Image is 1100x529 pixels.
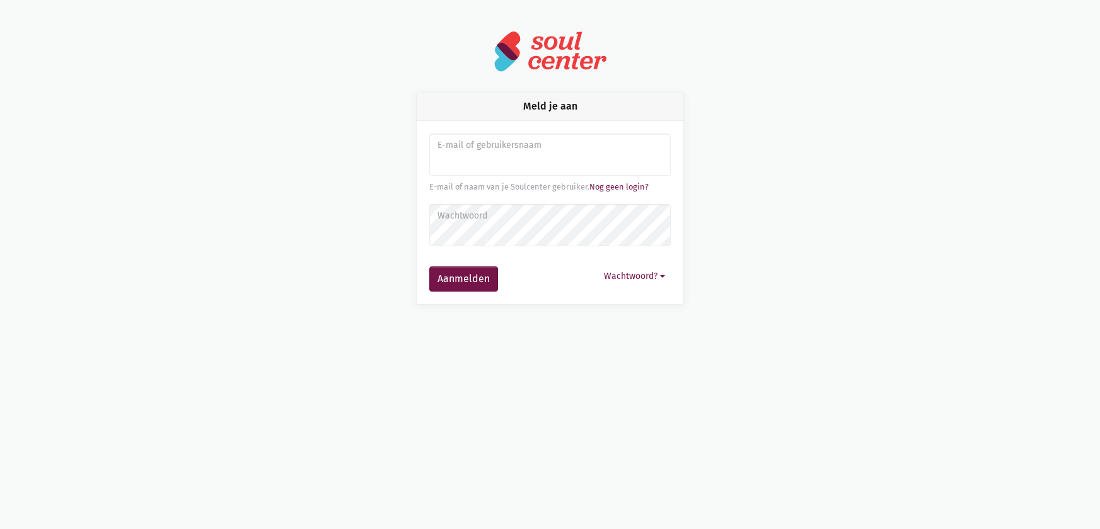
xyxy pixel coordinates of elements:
[598,266,671,286] button: Wachtwoord?
[429,134,671,292] form: Aanmelden
[429,181,671,193] div: E-mail of naam van je Soulcenter gebruiker.
[417,93,683,120] div: Meld je aan
[429,266,498,292] button: Aanmelden
[437,139,663,152] label: E-mail of gebruikersnaam
[437,209,663,223] label: Wachtwoord
[494,30,607,72] img: logo-soulcenter-full.svg
[589,182,649,191] a: Nog geen login?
